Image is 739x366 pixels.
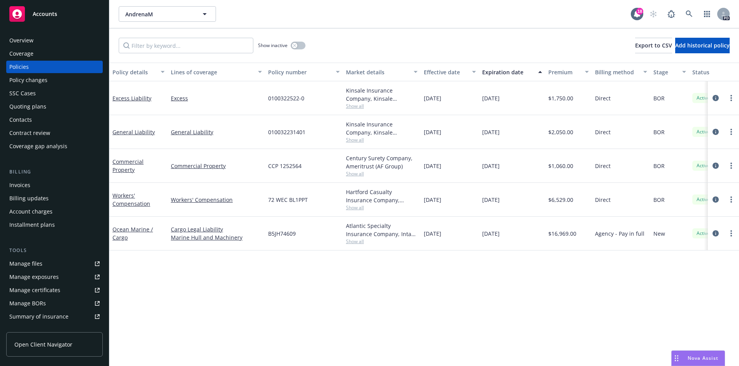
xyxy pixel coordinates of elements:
span: Direct [595,162,611,170]
a: Switch app [699,6,715,22]
div: Manage files [9,257,42,270]
button: Premium [545,63,592,81]
div: Expiration date [482,68,534,76]
div: Billing [6,168,103,176]
a: Start snowing [646,6,661,22]
span: BOR [653,162,665,170]
a: Manage exposures [6,271,103,283]
a: General Liability [171,128,262,136]
a: more [727,127,736,137]
div: Coverage [9,47,33,60]
div: Policy number [268,68,331,76]
a: Workers' Compensation [112,192,150,207]
div: Summary of insurance [9,310,68,323]
span: [DATE] [424,196,441,204]
a: Summary of insurance [6,310,103,323]
div: Hartford Casualty Insurance Company, Hartford Insurance Group [346,188,418,204]
a: Overview [6,34,103,47]
div: Contract review [9,127,50,139]
div: Billing method [595,68,639,76]
a: Coverage [6,47,103,60]
span: BOR [653,196,665,204]
div: Manage exposures [9,271,59,283]
span: $1,750.00 [548,94,573,102]
span: Active [695,196,711,203]
button: Billing method [592,63,650,81]
span: AndrenaM [125,10,193,18]
div: Kinsale Insurance Company, Kinsale Insurance [346,120,418,137]
a: Commercial Property [171,162,262,170]
span: $2,050.00 [548,128,573,136]
input: Filter by keyword... [119,38,253,53]
button: Stage [650,63,689,81]
div: Account charges [9,205,53,218]
a: Search [681,6,697,22]
span: [DATE] [482,94,500,102]
span: BOR [653,94,665,102]
span: Active [695,95,711,102]
span: $1,060.00 [548,162,573,170]
a: Ocean Marine / Cargo [112,226,153,241]
div: Installment plans [9,219,55,231]
a: circleInformation [711,195,720,204]
button: Policy number [265,63,343,81]
span: 010032231401 [268,128,305,136]
span: [DATE] [482,162,500,170]
div: Kinsale Insurance Company, Kinsale Insurance [346,86,418,103]
a: Contacts [6,114,103,126]
a: Billing updates [6,192,103,205]
button: Add historical policy [675,38,730,53]
span: [DATE] [424,128,441,136]
div: Policy details [112,68,156,76]
span: Nova Assist [688,355,718,361]
div: Market details [346,68,409,76]
a: Accounts [6,3,103,25]
a: Installment plans [6,219,103,231]
span: New [653,229,665,238]
a: circleInformation [711,93,720,103]
div: Contacts [9,114,32,126]
span: [DATE] [424,94,441,102]
button: Market details [343,63,421,81]
span: CCP 1252564 [268,162,302,170]
span: Accounts [33,11,57,17]
a: circleInformation [711,229,720,238]
span: [DATE] [482,229,500,238]
span: Open Client Navigator [14,340,72,348]
span: Show all [346,103,418,109]
a: Commercial Property [112,158,144,173]
a: Account charges [6,205,103,218]
div: Stage [653,68,678,76]
div: Coverage gap analysis [9,140,67,152]
button: Nova Assist [671,350,725,366]
a: SSC Cases [6,87,103,100]
span: BOR [653,128,665,136]
div: Overview [9,34,33,47]
span: Active [695,128,711,135]
button: Policy details [109,63,168,81]
a: Coverage gap analysis [6,140,103,152]
a: Policies [6,61,103,73]
div: Invoices [9,179,30,191]
a: more [727,229,736,238]
a: Manage files [6,257,103,270]
span: Active [695,230,711,237]
span: 72 WEC BL1PPT [268,196,308,204]
a: Cargo Legal Liability [171,225,262,233]
a: Manage BORs [6,297,103,310]
div: Billing updates [9,192,49,205]
div: 18 [636,8,643,15]
span: $6,529.00 [548,196,573,204]
a: more [727,161,736,170]
span: Direct [595,94,611,102]
div: Century Surety Company, Ameritrust (AF Group) [346,154,418,170]
div: SSC Cases [9,87,36,100]
span: [DATE] [482,196,500,204]
span: Export to CSV [635,42,672,49]
a: circleInformation [711,127,720,137]
div: Lines of coverage [171,68,253,76]
a: Workers' Compensation [171,196,262,204]
span: Show all [346,204,418,211]
div: Atlantic Specialty Insurance Company, Intact Insurance [346,222,418,238]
